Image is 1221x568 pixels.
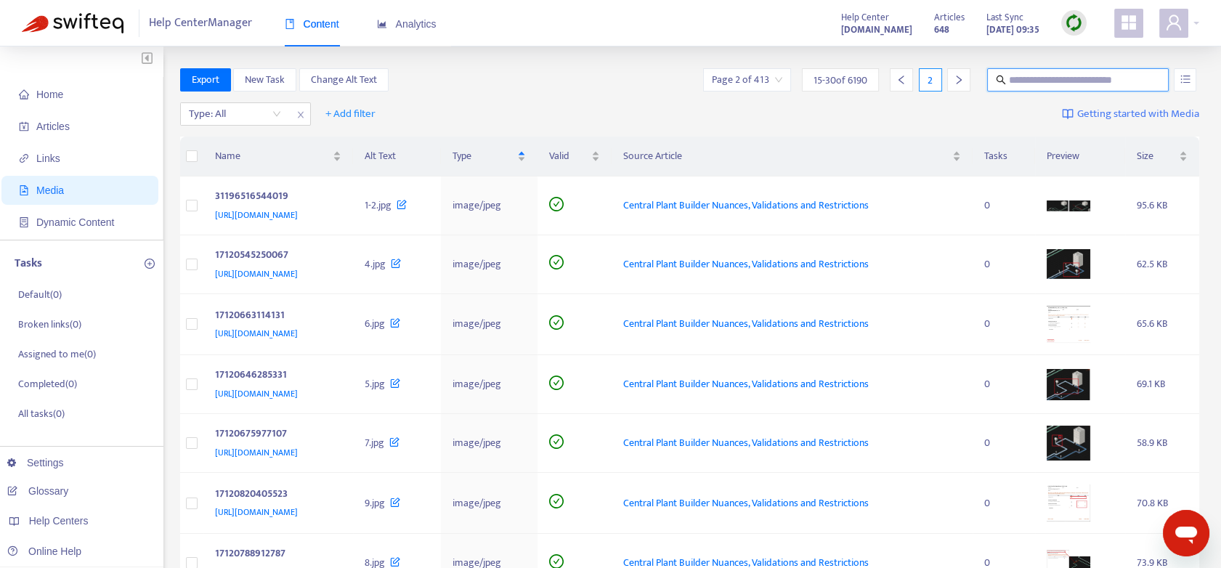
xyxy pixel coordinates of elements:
div: 0 [984,198,1023,214]
span: file-image [19,185,29,195]
div: 0 [984,435,1023,451]
span: check-circle [549,434,564,449]
span: [URL][DOMAIN_NAME] [215,445,298,460]
span: Help Center [841,9,889,25]
iframe: Button to launch messaging window [1163,510,1209,556]
p: All tasks ( 0 ) [18,406,65,421]
td: image/jpeg [441,473,538,534]
div: 65.6 KB [1137,316,1188,332]
span: 15 - 30 of 6190 [814,73,867,88]
span: Central Plant Builder Nuances, Validations and Restrictions [623,495,869,511]
a: Online Help [7,545,81,557]
a: Glossary [7,485,68,497]
div: 0 [984,495,1023,511]
span: Central Plant Builder Nuances, Validations and Restrictions [623,197,869,214]
button: Change Alt Text [299,68,389,92]
span: Source Article [623,148,949,164]
span: Central Plant Builder Nuances, Validations and Restrictions [623,256,869,272]
span: user [1165,14,1183,31]
strong: [DOMAIN_NAME] [841,22,912,38]
span: Last Sync [986,9,1023,25]
th: Tasks [973,137,1035,177]
div: 0 [984,376,1023,392]
button: New Task [233,68,296,92]
span: Help Center Manager [149,9,252,37]
button: + Add filter [315,102,386,126]
span: Export [192,72,219,88]
div: 62.5 KB [1137,256,1188,272]
span: Content [285,18,339,30]
div: 95.6 KB [1137,198,1188,214]
th: Valid [538,137,612,177]
div: 17120545250067 [215,247,336,266]
span: Change Alt Text [311,72,377,88]
img: sync.dc5367851b00ba804db3.png [1065,14,1083,32]
img: media-preview [1047,249,1090,279]
div: 17120820405523 [215,486,336,505]
span: check-circle [549,376,564,390]
td: image/jpeg [441,414,538,473]
span: link [19,153,29,163]
span: Links [36,153,60,164]
p: Completed ( 0 ) [18,376,77,391]
span: Articles [36,121,70,132]
div: 17120675977107 [215,426,336,445]
span: appstore [1120,14,1137,31]
span: 4.jpg [365,256,386,272]
span: 6.jpg [365,315,385,332]
span: check-circle [549,315,564,330]
div: 31196516544019 [215,188,336,207]
span: 7.jpg [365,434,384,451]
img: media-preview [1047,369,1090,400]
th: Name [203,137,353,177]
strong: 648 [934,22,949,38]
span: home [19,89,29,100]
span: area-chart [377,19,387,29]
td: image/jpeg [441,294,538,356]
td: image/jpeg [441,177,538,235]
span: unordered-list [1180,74,1190,84]
td: image/jpeg [441,235,538,294]
p: Assigned to me ( 0 ) [18,346,96,362]
th: Source Article [612,137,973,177]
span: [URL][DOMAIN_NAME] [215,505,298,519]
span: account-book [19,121,29,131]
a: [DOMAIN_NAME] [841,21,912,38]
span: plus-circle [145,259,155,269]
span: book [285,19,295,29]
button: unordered-list [1174,68,1196,92]
span: search [996,75,1006,85]
th: Preview [1035,137,1125,177]
span: Help Centers [29,515,89,527]
span: Size [1137,148,1176,164]
span: Analytics [377,18,437,30]
span: [URL][DOMAIN_NAME] [215,326,298,341]
span: + Add filter [325,105,376,123]
span: Media [36,184,64,196]
button: Export [180,68,231,92]
span: left [896,75,906,85]
span: right [954,75,964,85]
td: image/jpeg [441,355,538,414]
span: Name [215,148,330,164]
div: 0 [984,316,1023,332]
a: Settings [7,457,64,468]
span: Home [36,89,63,100]
div: 2 [919,68,942,92]
span: Type [453,148,514,164]
span: 1-2.jpg [365,197,392,214]
span: Central Plant Builder Nuances, Validations and Restrictions [623,434,869,451]
span: New Task [245,72,285,88]
span: 9.jpg [365,495,385,511]
div: 69.1 KB [1137,376,1188,392]
span: container [19,217,29,227]
span: [URL][DOMAIN_NAME] [215,386,298,401]
div: 70.8 KB [1137,495,1188,511]
span: Articles [934,9,965,25]
div: 17120663114131 [215,307,336,326]
div: 17120788912787 [215,545,336,564]
div: 17120646285331 [215,367,336,386]
div: 58.9 KB [1137,435,1188,451]
span: [URL][DOMAIN_NAME] [215,267,298,281]
span: Central Plant Builder Nuances, Validations and Restrictions [623,315,869,332]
